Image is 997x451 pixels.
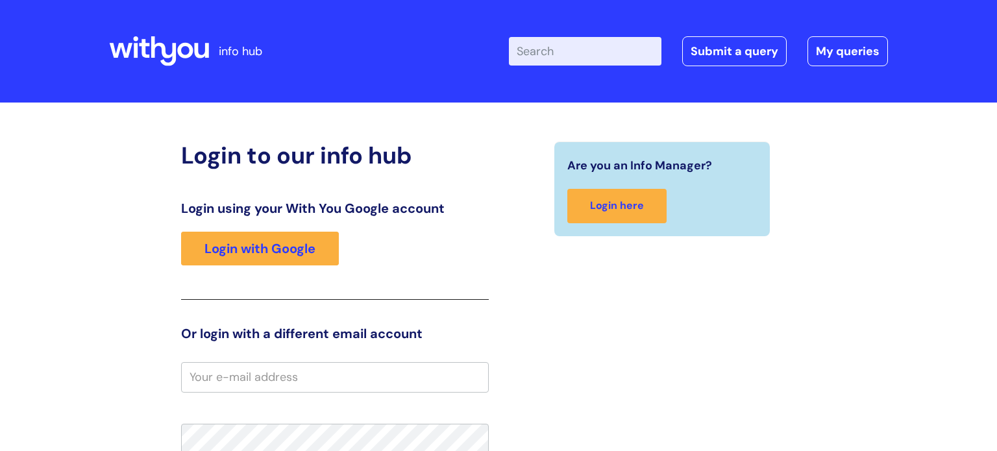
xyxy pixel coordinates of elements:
h3: Or login with a different email account [181,326,489,341]
a: Submit a query [682,36,787,66]
p: info hub [219,41,262,62]
h2: Login to our info hub [181,141,489,169]
span: Are you an Info Manager? [567,155,712,176]
input: Search [509,37,661,66]
input: Your e-mail address [181,362,489,392]
h3: Login using your With You Google account [181,201,489,216]
a: Login with Google [181,232,339,265]
a: Login here [567,189,667,223]
a: My queries [807,36,888,66]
